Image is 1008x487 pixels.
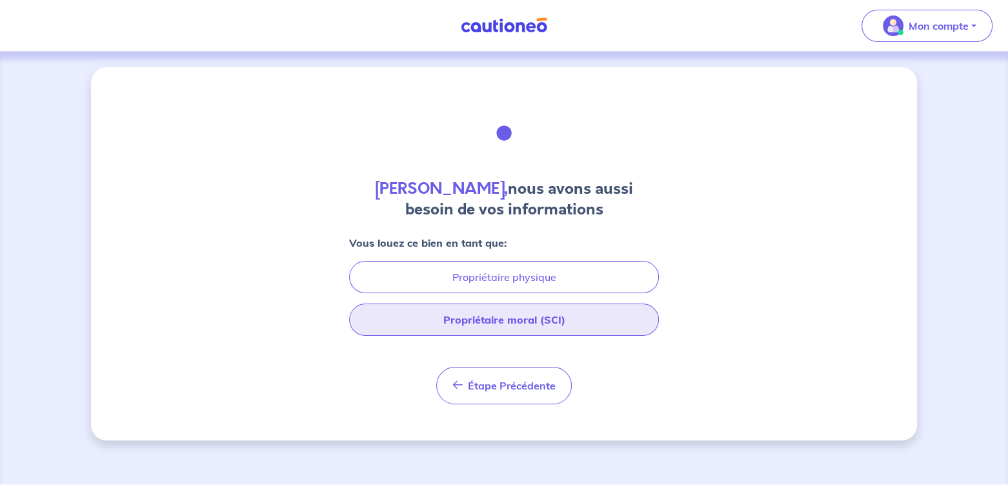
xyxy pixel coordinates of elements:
button: Propriétaire moral (SCI) [349,304,659,336]
h4: nous avons aussi besoin de vos informations [349,178,659,220]
button: illu_account_valid_menu.svgMon compte [862,10,993,42]
p: Mon compte [909,18,969,34]
button: Étape Précédente [436,367,572,404]
button: Propriétaire physique [349,261,659,293]
img: illu_account_valid_menu.svg [883,16,903,36]
img: Cautioneo [456,17,552,34]
strong: [PERSON_NAME], [375,178,508,200]
span: Étape Précédente [468,379,556,392]
strong: Vous louez ce bien en tant que: [349,236,507,249]
img: illu_document_signature.svg [469,98,539,168]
